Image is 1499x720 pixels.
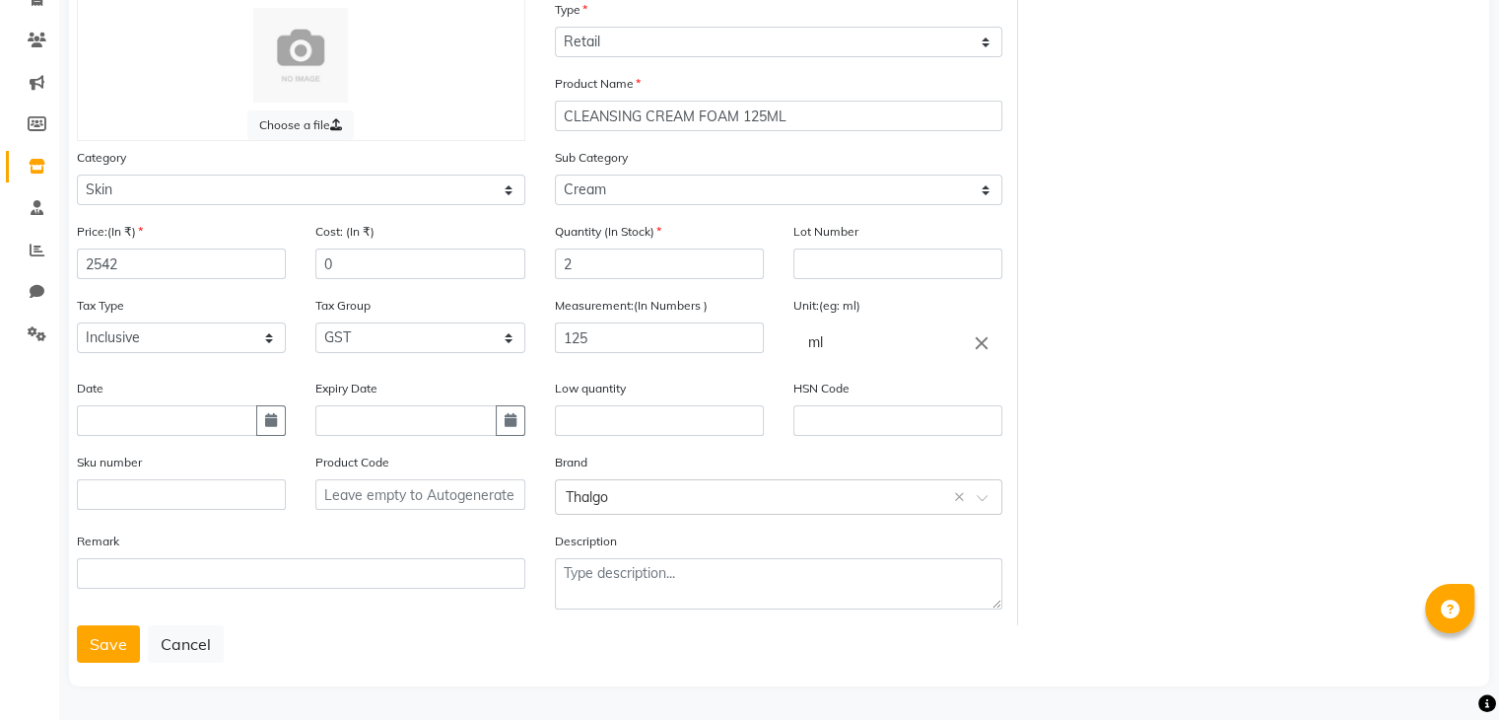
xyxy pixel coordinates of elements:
[77,297,124,315] label: Tax Type
[148,625,224,663] button: Cancel
[77,625,140,663] button: Save
[555,75,641,93] label: Product Name
[315,454,389,471] label: Product Code
[793,223,858,241] label: Lot Number
[555,1,587,19] label: Type
[793,297,860,315] label: Unit:(eg: ml)
[315,297,371,315] label: Tax Group
[555,223,661,241] label: Quantity (In Stock)
[315,479,524,510] input: Leave empty to Autogenerate
[77,149,126,167] label: Category
[77,533,119,550] label: Remark
[77,454,142,471] label: Sku number
[315,223,375,241] label: Cost: (In ₹)
[555,454,587,471] label: Brand
[253,8,348,103] img: Cinque Terre
[247,110,354,140] label: Choose a file
[555,297,708,315] label: Measurement:(In Numbers )
[954,487,971,508] span: Clear all
[77,223,143,241] label: Price:(In ₹)
[555,533,617,550] label: Description
[971,331,992,353] i: Close
[77,380,103,397] label: Date
[555,380,626,397] label: Low quantity
[793,380,850,397] label: HSN Code
[555,149,628,167] label: Sub Category
[315,380,377,397] label: Expiry Date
